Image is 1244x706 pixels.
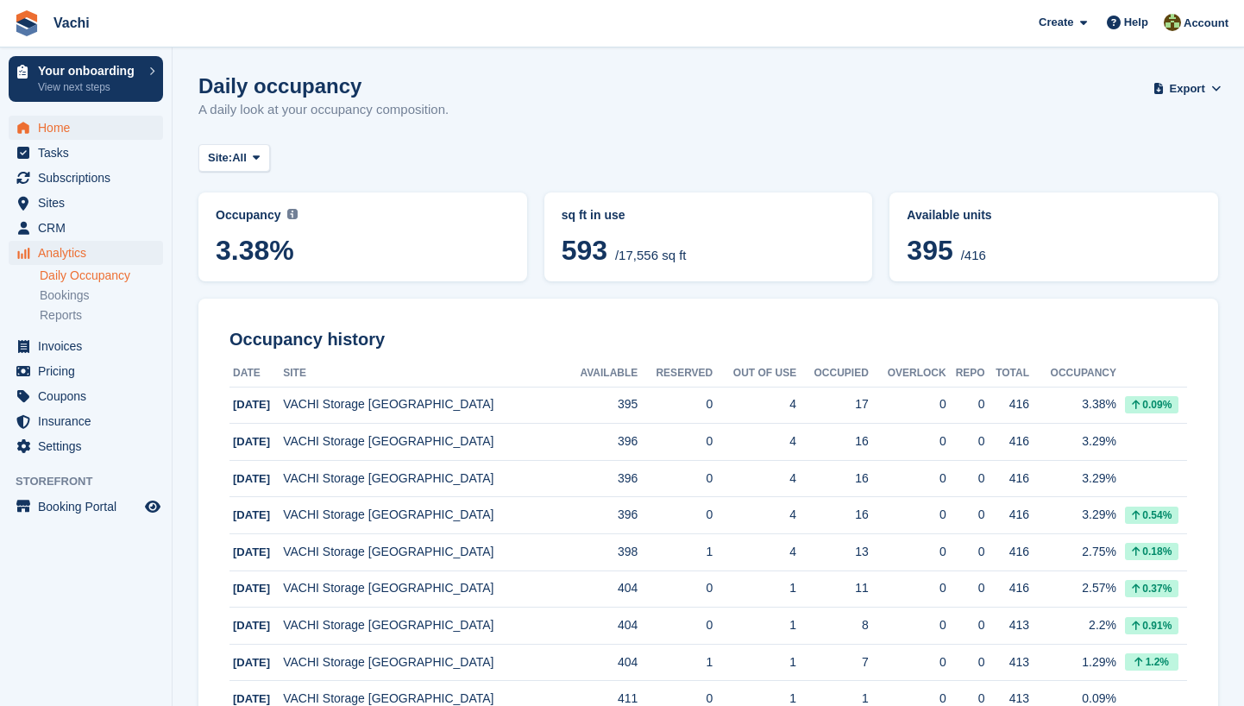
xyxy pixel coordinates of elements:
div: 0 [869,543,946,561]
td: 4 [713,497,796,534]
td: 4 [713,387,796,424]
div: 16 [796,506,869,524]
span: [DATE] [233,619,270,632]
p: A daily look at your occupancy composition. [198,100,449,120]
td: 0 [638,424,713,461]
td: 2.2% [1029,608,1116,645]
div: 0.91% [1125,617,1178,634]
span: 395 [907,235,952,266]
span: Home [38,116,141,140]
div: 7 [796,653,869,671]
span: Invoices [38,334,141,358]
th: Date [229,360,283,388]
div: 0 [946,395,985,413]
td: 3.29% [1029,497,1116,534]
div: 0 [946,470,985,488]
td: 1.29% [1029,644,1116,681]
td: VACHI Storage [GEOGRAPHIC_DATA] [283,644,562,681]
div: 0 [946,579,985,597]
div: 17 [796,395,869,413]
div: 0.09% [1125,396,1178,413]
div: 8 [796,616,869,634]
th: Available [562,360,638,388]
td: 413 [985,608,1029,645]
td: 1 [638,644,713,681]
a: menu [9,241,163,265]
th: Occupied [796,360,869,388]
td: 3.29% [1029,460,1116,497]
a: menu [9,191,163,215]
div: 0 [946,432,985,451]
span: Create [1039,14,1073,31]
td: 3.38% [1029,387,1116,424]
p: Your onboarding [38,65,141,77]
td: VACHI Storage [GEOGRAPHIC_DATA] [283,460,562,497]
span: [DATE] [233,435,270,448]
a: Reports [40,307,163,324]
td: 395 [562,387,638,424]
td: 1 [713,570,796,608]
div: 0 [869,506,946,524]
td: 396 [562,424,638,461]
span: Help [1124,14,1148,31]
div: 0 [946,653,985,671]
a: Vachi [47,9,97,37]
a: Preview store [142,496,163,517]
td: 416 [985,424,1029,461]
div: 1.2% [1125,653,1178,671]
div: 11 [796,579,869,597]
td: 416 [985,387,1029,424]
button: Export [1156,74,1218,103]
th: Total [985,360,1029,388]
span: Site: [208,149,232,167]
img: icon-info-grey-7440780725fd019a000dd9b08b2336e03edf1995a4989e88bcd33f0948082b44.svg [287,209,298,219]
div: 0 [869,432,946,451]
th: Occupancy [1029,360,1116,388]
a: menu [9,216,163,240]
div: 0.54% [1125,507,1178,524]
td: 416 [985,460,1029,497]
th: Overlock [869,360,946,388]
td: 4 [713,534,796,571]
td: 0 [638,497,713,534]
td: 0 [638,387,713,424]
td: 0 [638,608,713,645]
abbr: Current percentage of sq ft occupied [216,206,510,224]
span: 593 [562,235,607,266]
div: 0 [946,543,985,561]
span: Subscriptions [38,166,141,190]
div: 0 [869,653,946,671]
span: /416 [961,248,986,262]
td: 0 [638,460,713,497]
td: 404 [562,644,638,681]
a: menu [9,409,163,433]
button: Site: All [198,144,270,173]
h1: Daily occupancy [198,74,449,98]
div: 0 [946,506,985,524]
td: 2.57% [1029,570,1116,608]
span: /17,556 sq ft [615,248,687,262]
span: Occupancy [216,208,280,222]
div: 0.18% [1125,543,1178,560]
th: Repo [946,360,985,388]
span: Sites [38,191,141,215]
div: 0 [869,470,946,488]
span: CRM [38,216,141,240]
span: 3.38% [216,235,510,266]
td: 404 [562,570,638,608]
td: 396 [562,460,638,497]
span: Pricing [38,359,141,383]
span: [DATE] [233,692,270,705]
a: menu [9,334,163,358]
div: 0 [869,616,946,634]
p: View next steps [38,79,141,95]
div: 0 [946,616,985,634]
a: Daily Occupancy [40,268,163,284]
td: 0 [638,570,713,608]
img: Anete Gre [1164,14,1181,31]
a: menu [9,141,163,165]
span: sq ft in use [562,208,625,222]
td: 4 [713,460,796,497]
td: 1 [638,534,713,571]
span: Export [1170,80,1205,98]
